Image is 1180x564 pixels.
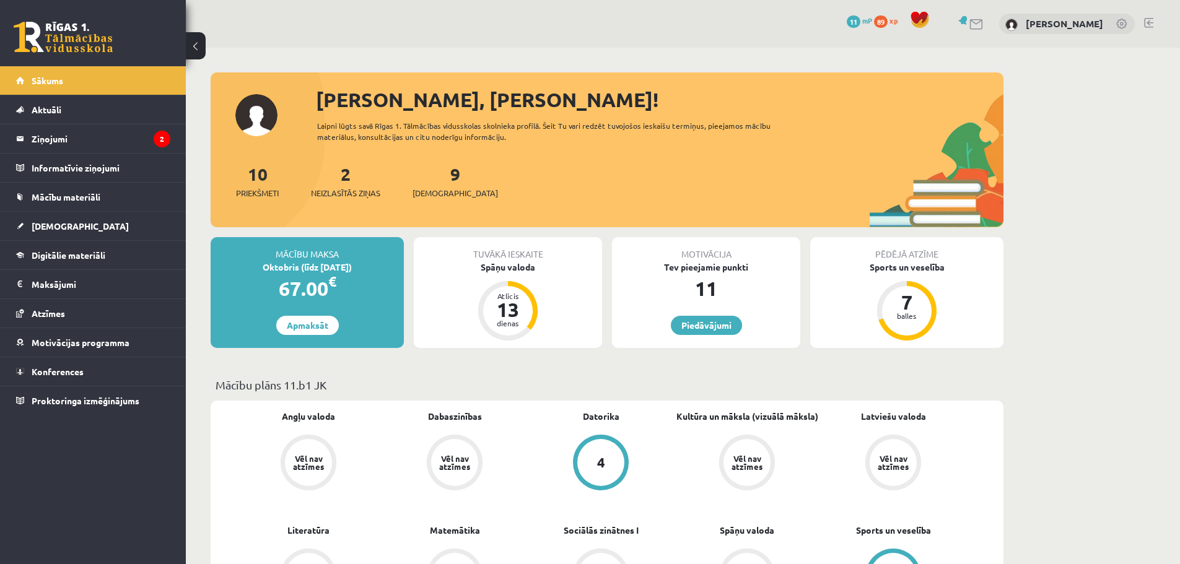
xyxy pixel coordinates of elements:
[888,292,925,312] div: 7
[16,212,170,240] a: [DEMOGRAPHIC_DATA]
[810,237,1003,261] div: Pēdējā atzīme
[874,15,904,25] a: 89 xp
[16,124,170,153] a: Ziņojumi2
[862,15,872,25] span: mP
[720,524,774,537] a: Spāņu valoda
[1026,17,1103,30] a: [PERSON_NAME]
[32,124,170,153] legend: Ziņojumi
[674,435,820,493] a: Vēl nav atzīmes
[32,395,139,406] span: Proktoringa izmēģinājums
[528,435,674,493] a: 4
[16,183,170,211] a: Mācību materiāli
[154,131,170,147] i: 2
[211,237,404,261] div: Mācību maksa
[861,410,926,423] a: Latviešu valoda
[874,15,888,28] span: 89
[236,163,279,199] a: 10Priekšmeti
[16,66,170,95] a: Sākums
[32,220,129,232] span: [DEMOGRAPHIC_DATA]
[1005,19,1018,31] img: Alina Berjoza
[597,456,605,469] div: 4
[16,270,170,298] a: Maksājumi
[564,524,639,537] a: Sociālās zinātnes I
[236,187,279,199] span: Priekšmeti
[413,187,498,199] span: [DEMOGRAPHIC_DATA]
[810,261,1003,342] a: Sports un veselība 7 balles
[810,261,1003,274] div: Sports un veselība
[328,272,336,290] span: €
[311,187,380,199] span: Neizlasītās ziņas
[583,410,619,423] a: Datorika
[437,454,472,471] div: Vēl nav atzīmes
[413,163,498,199] a: 9[DEMOGRAPHIC_DATA]
[676,410,818,423] a: Kultūra un māksla (vizuālā māksla)
[32,104,61,115] span: Aktuāli
[847,15,860,28] span: 11
[856,524,931,537] a: Sports un veselība
[32,249,105,261] span: Digitālie materiāli
[282,410,335,423] a: Angļu valoda
[428,410,482,423] a: Dabaszinības
[876,454,911,471] div: Vēl nav atzīmes
[235,435,382,493] a: Vēl nav atzīmes
[211,274,404,303] div: 67.00
[211,261,404,274] div: Oktobris (līdz [DATE])
[671,316,742,335] a: Piedāvājumi
[612,237,800,261] div: Motivācija
[316,85,1003,115] div: [PERSON_NAME], [PERSON_NAME]!
[32,75,63,86] span: Sākums
[612,261,800,274] div: Tev pieejamie punkti
[382,435,528,493] a: Vēl nav atzīmes
[16,241,170,269] a: Digitālie materiāli
[16,357,170,386] a: Konferences
[489,292,527,300] div: Atlicis
[414,237,602,261] div: Tuvākā ieskaite
[16,328,170,357] a: Motivācijas programma
[16,154,170,182] a: Informatīvie ziņojumi
[317,120,793,142] div: Laipni lūgts savā Rīgas 1. Tālmācības vidusskolas skolnieka profilā. Šeit Tu vari redzēt tuvojošo...
[414,261,602,274] div: Spāņu valoda
[32,191,100,202] span: Mācību materiāli
[276,316,339,335] a: Apmaksāt
[32,154,170,182] legend: Informatīvie ziņojumi
[889,15,898,25] span: xp
[216,376,999,393] p: Mācību plāns 11.b1 JK
[612,274,800,303] div: 11
[730,454,764,471] div: Vēl nav atzīmes
[489,300,527,319] div: 13
[414,261,602,342] a: Spāņu valoda Atlicis 13 dienas
[430,524,480,537] a: Matemātika
[14,22,113,53] a: Rīgas 1. Tālmācības vidusskola
[32,270,170,298] legend: Maksājumi
[489,319,527,327] div: dienas
[32,308,65,319] span: Atzīmes
[311,163,380,199] a: 2Neizlasītās ziņas
[287,524,330,537] a: Literatūra
[16,95,170,124] a: Aktuāli
[16,386,170,415] a: Proktoringa izmēģinājums
[847,15,872,25] a: 11 mP
[32,337,129,348] span: Motivācijas programma
[32,366,84,377] span: Konferences
[16,299,170,328] a: Atzīmes
[820,435,966,493] a: Vēl nav atzīmes
[291,454,326,471] div: Vēl nav atzīmes
[888,312,925,319] div: balles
